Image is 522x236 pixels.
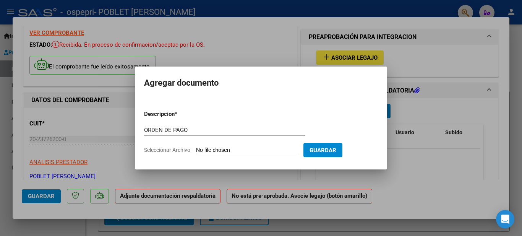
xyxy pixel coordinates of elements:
span: Seleccionar Archivo [144,147,190,153]
h2: Agregar documento [144,76,378,90]
button: Guardar [303,143,342,157]
div: Open Intercom Messenger [496,210,514,228]
span: Guardar [310,147,336,154]
p: Descripcion [144,110,214,119]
